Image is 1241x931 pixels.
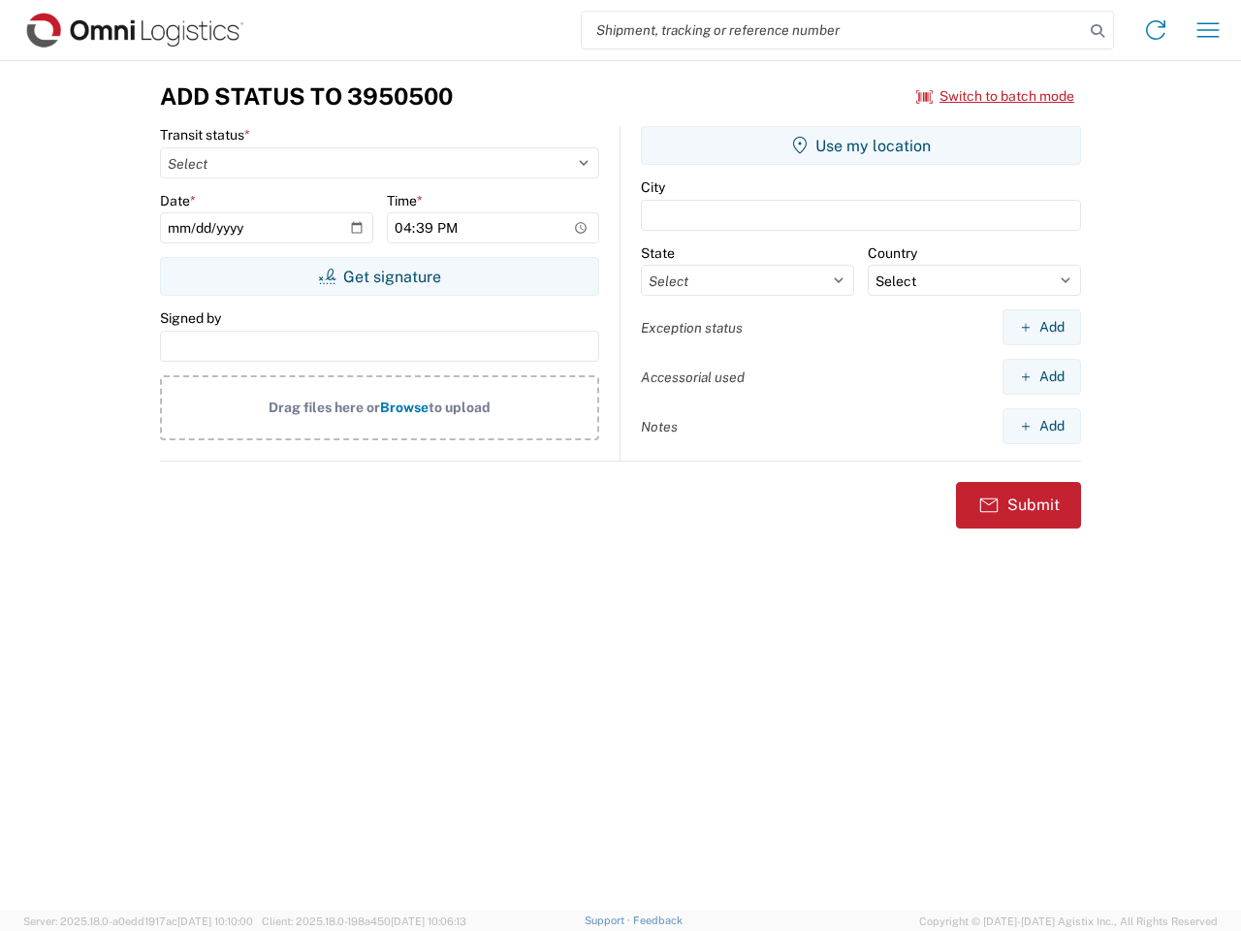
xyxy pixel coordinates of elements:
[633,915,683,926] a: Feedback
[641,244,675,262] label: State
[1002,309,1081,345] button: Add
[641,178,665,196] label: City
[641,126,1081,165] button: Use my location
[868,244,917,262] label: Country
[23,915,253,927] span: Server: 2025.18.0-a0edd1917ac
[160,192,196,209] label: Date
[916,80,1074,112] button: Switch to batch mode
[641,369,745,386] label: Accessorial used
[160,126,250,144] label: Transit status
[160,309,221,327] label: Signed by
[585,915,633,926] a: Support
[160,257,599,296] button: Get signature
[429,400,491,415] span: to upload
[582,12,1084,48] input: Shipment, tracking or reference number
[1002,408,1081,444] button: Add
[269,400,380,415] span: Drag files here or
[1002,359,1081,395] button: Add
[160,82,453,111] h3: Add Status to 3950500
[387,192,423,209] label: Time
[391,915,466,927] span: [DATE] 10:06:13
[641,418,678,435] label: Notes
[380,400,429,415] span: Browse
[177,915,253,927] span: [DATE] 10:10:00
[919,913,1218,930] span: Copyright © [DATE]-[DATE] Agistix Inc., All Rights Reserved
[641,319,743,337] label: Exception status
[956,482,1081,529] button: Submit
[262,915,466,927] span: Client: 2025.18.0-198a450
